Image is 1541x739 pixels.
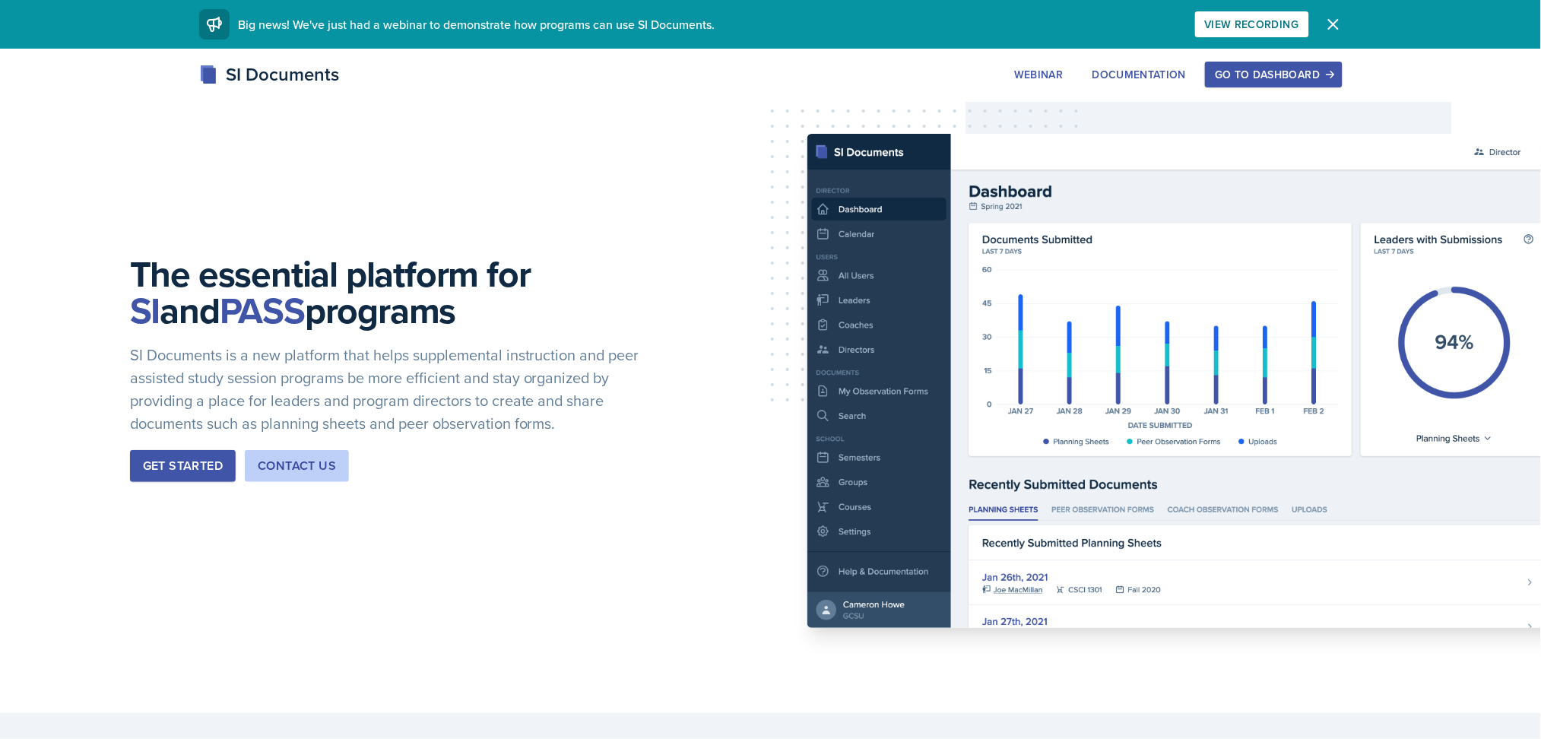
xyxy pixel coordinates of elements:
button: Documentation [1083,62,1197,87]
button: Go to Dashboard [1205,62,1342,87]
button: Webinar [1004,62,1073,87]
div: SI Documents [199,61,340,88]
button: Get Started [130,450,236,482]
div: Documentation [1092,68,1187,81]
span: Big news! We've just had a webinar to demonstrate how programs can use SI Documents. [239,16,715,33]
button: View Recording [1195,11,1309,37]
div: Get Started [143,457,223,475]
div: View Recording [1205,18,1299,30]
div: Contact Us [258,457,336,475]
div: Go to Dashboard [1215,68,1332,81]
div: Webinar [1014,68,1063,81]
button: Contact Us [245,450,349,482]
